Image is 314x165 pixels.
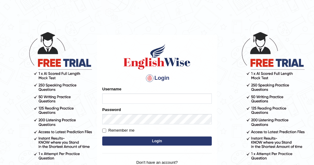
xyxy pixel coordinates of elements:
h4: Login [102,73,212,83]
img: Logo of English Wise sign in for intelligent practice with AI [122,43,192,70]
label: Remember me [102,127,134,133]
label: Password [102,107,121,113]
input: Remember me [102,129,106,133]
button: Login [102,136,212,146]
label: Username [102,86,121,92]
